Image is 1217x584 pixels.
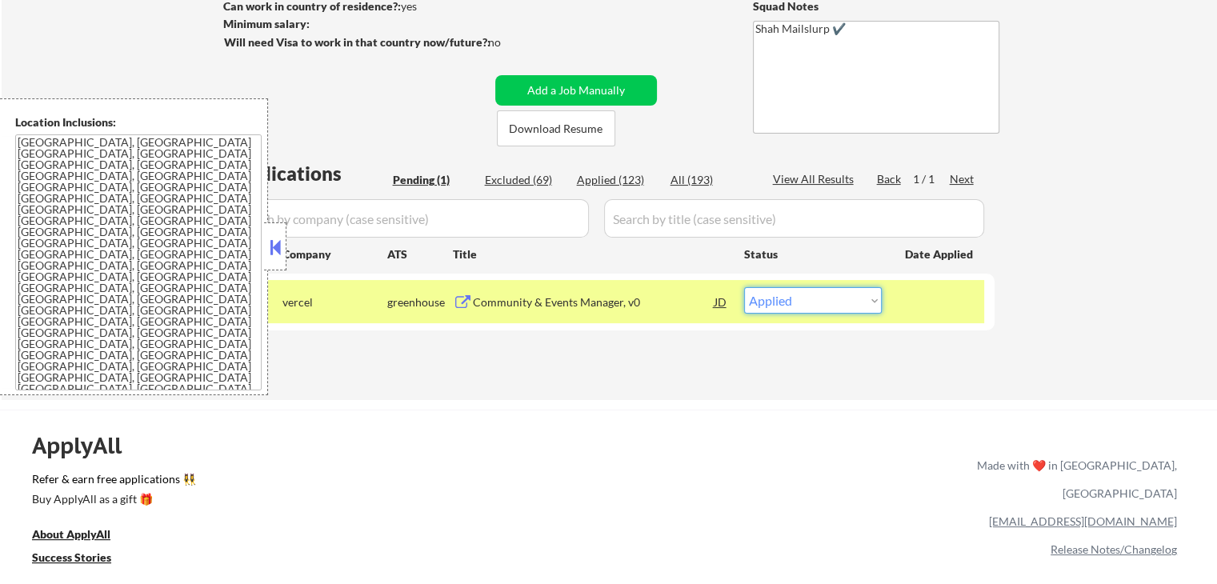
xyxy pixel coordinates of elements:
a: Success Stories [32,549,133,569]
div: Excluded (69) [485,172,565,188]
a: Refer & earn free applications 👯‍♀️ [32,474,643,490]
div: no [488,34,534,50]
div: 1 / 1 [913,171,950,187]
div: Title [453,246,729,262]
div: Next [950,171,975,187]
div: All (193) [671,172,751,188]
div: ApplyAll [32,432,140,459]
a: About ApplyAll [32,526,133,546]
div: Date Applied [905,246,975,262]
div: Pending (1) [393,172,473,188]
a: Release Notes/Changelog [1051,542,1177,556]
strong: Will need Visa to work in that country now/future?: [224,35,490,49]
div: Company [282,246,387,262]
input: Search by company (case sensitive) [229,199,589,238]
u: About ApplyAll [32,527,110,541]
input: Search by title (case sensitive) [604,199,984,238]
a: [EMAIL_ADDRESS][DOMAIN_NAME] [989,514,1177,528]
u: Success Stories [32,550,111,564]
div: Applications [229,164,387,183]
div: JD [713,287,729,316]
button: Download Resume [497,110,615,146]
div: ATS [387,246,453,262]
div: greenhouse [387,294,453,310]
div: Applied (123) [577,172,657,188]
div: Buy ApplyAll as a gift 🎁 [32,494,192,505]
div: vercel [282,294,387,310]
div: View All Results [773,171,859,187]
button: Add a Job Manually [495,75,657,106]
div: Back [877,171,903,187]
div: Location Inclusions: [15,114,262,130]
strong: Minimum salary: [223,17,310,30]
div: Community & Events Manager, v0 [473,294,715,310]
div: Made with ❤️ in [GEOGRAPHIC_DATA], [GEOGRAPHIC_DATA] [971,451,1177,507]
div: Status [744,239,882,268]
a: Buy ApplyAll as a gift 🎁 [32,490,192,510]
